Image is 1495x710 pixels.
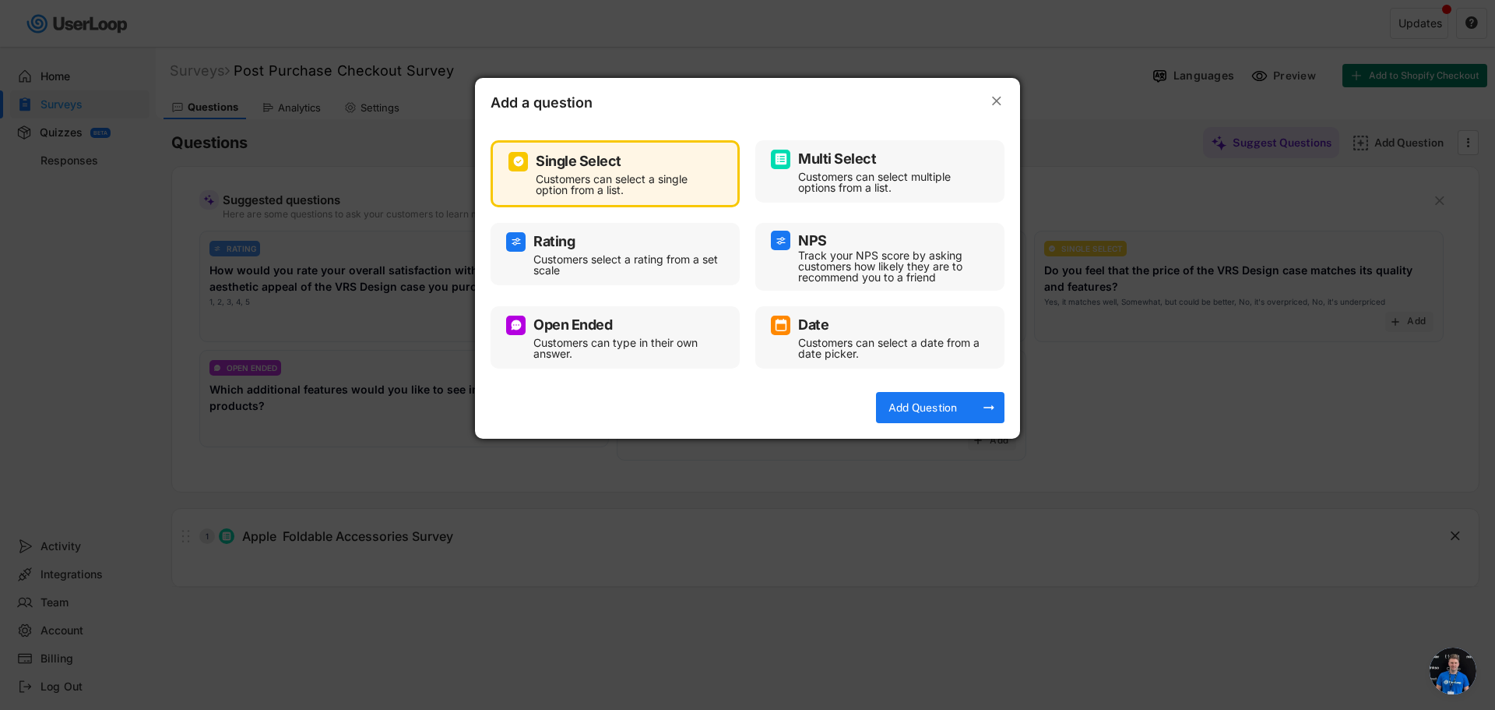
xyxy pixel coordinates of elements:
div: Customers select a rating from a set scale [533,254,720,276]
div: Track your NPS score by asking customers how likely they are to recommend you to a friend [798,250,985,283]
img: CalendarMajor.svg [775,319,787,331]
img: AdjustIcon.svg [775,235,787,247]
div: Rating [533,235,575,249]
img: CircleTickMinorWhite.svg [512,155,525,168]
img: ListMajor.svg [775,153,787,165]
div: NPS [798,234,827,248]
div: Open Ended [533,318,612,332]
div: Customers can type in their own answer. [533,337,720,359]
div: Customers can select a single option from a list. [536,174,718,196]
div: Open chat [1430,648,1476,694]
div: Date [798,318,828,332]
div: Add Question [884,401,962,415]
button:  [989,94,1004,109]
text:  [992,93,1001,109]
div: Customers can select multiple options from a list. [798,171,985,193]
img: ConversationMinor.svg [510,319,522,331]
button: arrow_right_alt [981,400,997,415]
div: Add a question [491,94,646,117]
div: Single Select [536,154,621,168]
div: Customers can select a date from a date picker. [798,337,985,359]
img: AdjustIcon.svg [510,235,522,248]
div: Multi Select [798,152,876,166]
